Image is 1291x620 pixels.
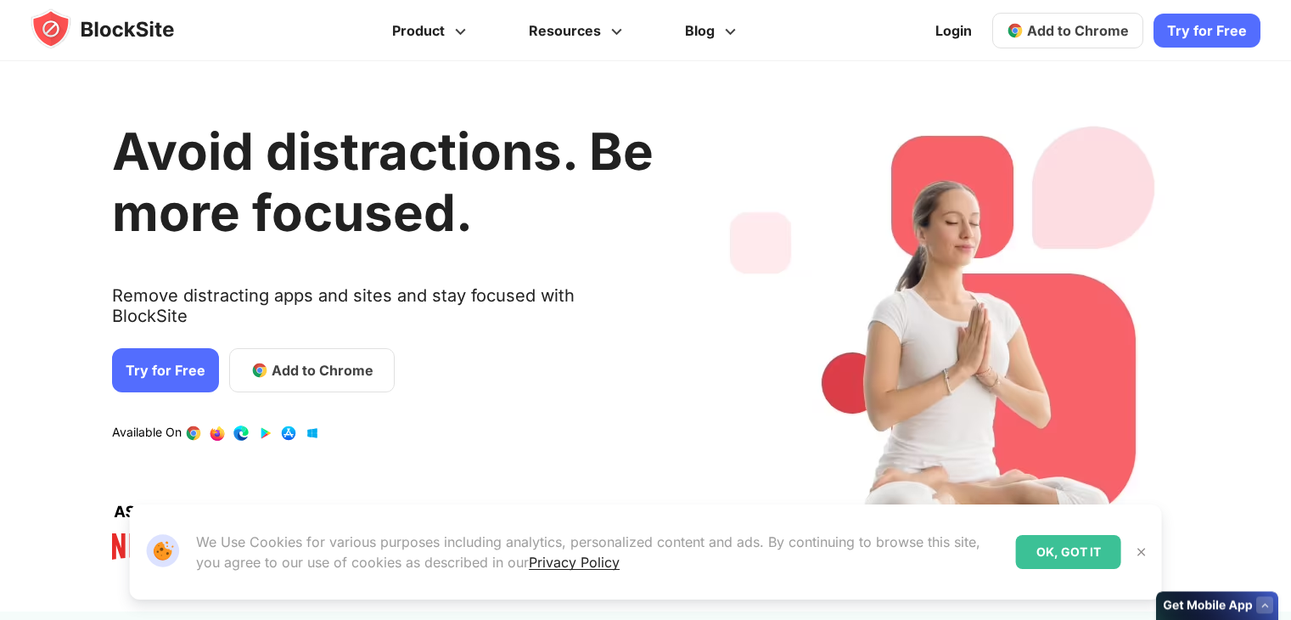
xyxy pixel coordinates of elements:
img: blocksite-icon.5d769676.svg [31,8,207,49]
p: We Use Cookies for various purposes including analytics, personalized content and ads. By continu... [196,532,1002,572]
a: Add to Chrome [229,348,395,392]
img: Close [1135,545,1148,559]
h1: Avoid distractions. Be more focused. [112,121,654,243]
a: Try for Free [1153,14,1260,48]
a: Try for Free [112,348,219,392]
text: Available On [112,425,182,442]
text: Remove distracting apps and sites and stay focused with BlockSite [112,285,654,340]
a: Login [925,10,982,51]
a: Privacy Policy [529,554,620,571]
img: chrome-icon.svg [1007,22,1024,39]
a: Add to Chrome [992,13,1143,48]
button: Close [1131,541,1153,563]
div: OK, GOT IT [1016,535,1121,569]
span: Add to Chrome [272,360,373,380]
span: Add to Chrome [1027,22,1129,39]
